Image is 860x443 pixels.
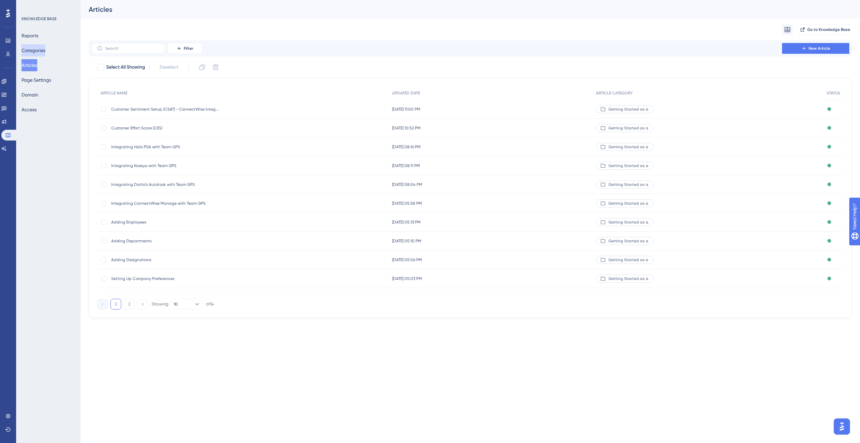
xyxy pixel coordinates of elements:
[809,46,830,51] span: New Article
[608,144,648,150] span: Getting Started as a
[392,107,420,112] span: [DATE] 11:00 PM
[168,43,202,54] button: Filter
[608,276,648,281] span: Getting Started as a
[100,90,127,96] span: ARTICLE NAME
[392,144,421,150] span: [DATE] 08:16 PM
[111,182,219,187] span: Integrating Datto's Autotask with Team GPS
[392,182,422,187] span: [DATE] 08:04 PM
[111,238,219,244] span: Adding Departments
[798,24,852,35] button: Go to Knowledge Base
[111,257,219,263] span: Adding Designations
[608,238,648,244] span: Getting Started as a
[106,63,145,71] span: Select All Showing
[392,276,422,281] span: [DATE] 05:03 PM
[392,257,422,263] span: [DATE] 05:06 PM
[392,201,422,206] span: [DATE] 05:58 PM
[21,104,37,116] button: Access
[124,299,135,310] button: 2
[608,201,648,206] span: Getting Started as a
[392,219,421,225] span: [DATE] 05:13 PM
[16,2,42,10] span: Need Help?
[154,61,184,73] button: Deselect
[392,125,421,131] span: [DATE] 10:52 PM
[206,301,214,307] div: of 14
[152,301,168,307] div: Showing
[608,219,648,225] span: Getting Started as a
[111,163,219,168] span: Integrating Kaseya with Team GPS
[827,90,840,96] span: STATUS
[21,44,45,56] button: Categories
[392,163,420,168] span: [DATE] 08:11 PM
[174,299,201,310] button: 10
[608,163,648,168] span: Getting Started as a
[111,201,219,206] span: Integrating ConnectWise Manage with Team GPS
[392,90,420,96] span: UPDATED DATE
[89,5,835,14] div: Articles
[392,238,421,244] span: [DATE] 05:10 PM
[21,59,37,71] button: Articles
[608,182,648,187] span: Getting Started as a
[174,301,178,307] span: 10
[21,89,38,101] button: Domain
[782,43,849,54] button: New Article
[111,219,219,225] span: Adding Employees
[21,16,56,22] div: KNOWLEDGE BASE
[807,27,850,32] span: Go to Knowledge Base
[832,416,852,437] iframe: UserGuiding AI Assistant Launcher
[596,90,633,96] span: ARTICLE CATEGORY
[21,74,51,86] button: Page Settings
[111,125,219,131] span: Customer Effort Score (CES)
[105,46,160,51] input: Search
[608,257,648,263] span: Getting Started as a
[111,276,219,281] span: Setting Up Company Preferences
[184,46,193,51] span: Filter
[111,144,219,150] span: Integrating Halo PSA with Team GPS
[111,107,219,112] span: Customer Sentiment Setup (CSAT) - ConnectWise Integration
[608,125,648,131] span: Getting Started as a
[160,63,178,71] span: Deselect
[111,299,121,310] button: 1
[608,107,648,112] span: Getting Started as a
[21,30,38,42] button: Reports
